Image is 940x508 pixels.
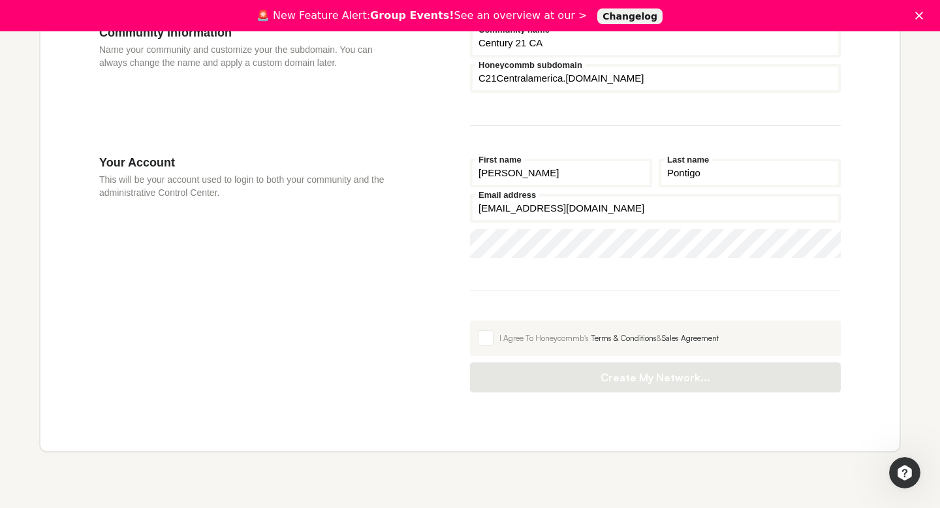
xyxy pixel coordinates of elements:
[597,8,663,24] a: Changelog
[470,64,841,93] input: your-subdomain.honeycommb.com
[99,155,392,170] h3: Your Account
[889,457,920,488] iframe: Intercom live chat
[475,61,586,69] label: Honeycommb subdomain
[664,155,712,164] label: Last name
[475,191,539,199] label: Email address
[659,159,841,187] input: Last name
[99,25,392,40] h3: Community Information
[470,159,652,187] input: First name
[475,155,525,164] label: First name
[499,332,833,344] div: I Agree To Honeycommb's &
[99,173,392,199] p: This will be your account used to login to both your community and the administrative Control Cen...
[470,29,841,57] input: Community name
[915,12,928,20] div: Close
[370,9,454,22] b: Group Events!
[470,362,841,392] button: Create My Network...
[470,194,841,223] input: Email address
[257,9,587,22] div: 🚨 New Feature Alert: See an overview at our >
[483,371,828,384] span: Create My Network...
[99,43,392,69] p: Name your community and customize your the subdomain. You can always change the name and apply a ...
[591,333,657,343] a: Terms & Conditions
[662,333,719,343] a: Sales Agreement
